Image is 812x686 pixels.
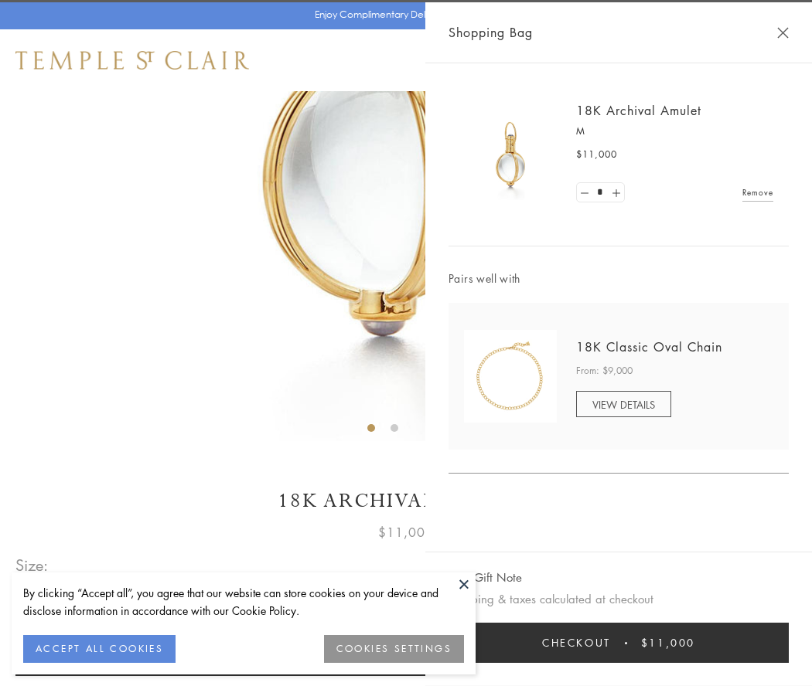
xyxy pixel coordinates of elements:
[449,270,789,287] span: Pairs well with
[592,397,655,412] span: VIEW DETAILS
[542,634,611,651] span: Checkout
[449,623,789,663] button: Checkout $11,000
[576,391,671,417] a: VIEW DETAILS
[449,589,789,609] p: Shipping & taxes calculated at checkout
[464,108,557,201] img: 18K Archival Amulet
[15,51,249,70] img: Temple St. Clair
[777,27,789,39] button: Close Shopping Bag
[576,338,722,355] a: 18K Classic Oval Chain
[15,487,797,514] h1: 18K Archival Amulet
[23,635,176,663] button: ACCEPT ALL COOKIES
[23,584,464,620] div: By clicking “Accept all”, you agree that our website can store cookies on your device and disclos...
[464,330,557,423] img: N88865-OV18
[324,635,464,663] button: COOKIES SETTINGS
[742,184,773,201] a: Remove
[576,102,701,119] a: 18K Archival Amulet
[576,363,633,379] span: From: $9,000
[576,124,773,139] p: M
[608,183,623,202] a: Set quantity to 2
[576,147,617,162] span: $11,000
[15,552,49,578] span: Size:
[577,183,592,202] a: Set quantity to 0
[378,522,434,542] span: $11,000
[641,634,695,651] span: $11,000
[449,22,533,42] span: Shopping Bag
[315,7,490,22] p: Enjoy Complimentary Delivery & Returns
[449,568,522,587] button: Add Gift Note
